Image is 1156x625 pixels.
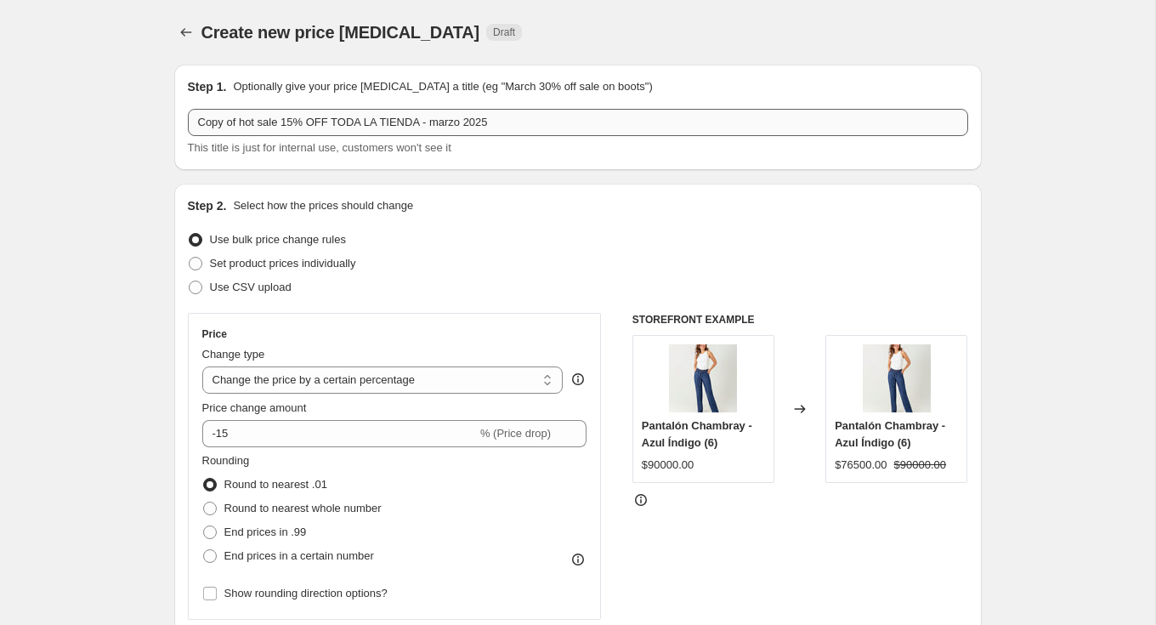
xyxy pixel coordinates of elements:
img: DENIM_2431336_1_80x.jpg [669,344,737,412]
span: Use bulk price change rules [210,233,346,246]
span: Use CSV upload [210,281,292,293]
span: Round to nearest whole number [224,502,382,514]
span: End prices in a certain number [224,549,374,562]
span: Round to nearest .01 [224,478,327,491]
div: help [569,371,586,388]
h3: Price [202,327,227,341]
span: Change type [202,348,265,361]
input: -15 [202,420,477,447]
h6: STOREFRONT EXAMPLE [632,313,968,327]
h2: Step 1. [188,78,227,95]
span: $76500.00 [835,458,887,471]
span: Set product prices individually [210,257,356,270]
p: Optionally give your price [MEDICAL_DATA] a title (eg "March 30% off sale on boots") [233,78,652,95]
span: Price change amount [202,401,307,414]
span: % (Price drop) [480,427,551,440]
span: $90000.00 [894,458,946,471]
button: Price change jobs [174,20,198,44]
span: $90000.00 [642,458,694,471]
span: Show rounding direction options? [224,587,388,599]
h2: Step 2. [188,197,227,214]
span: Create new price [MEDICAL_DATA] [201,23,480,42]
span: Rounding [202,454,250,467]
span: Pantalón Chambray - Azul Índigo (6) [642,419,752,449]
input: 30% off holiday sale [188,109,968,136]
span: Pantalón Chambray - Azul Índigo (6) [835,419,945,449]
span: This title is just for internal use, customers won't see it [188,141,451,154]
img: DENIM_2431336_1_80x.jpg [863,344,931,412]
span: Draft [493,26,515,39]
span: End prices in .99 [224,526,307,538]
p: Select how the prices should change [233,197,413,214]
